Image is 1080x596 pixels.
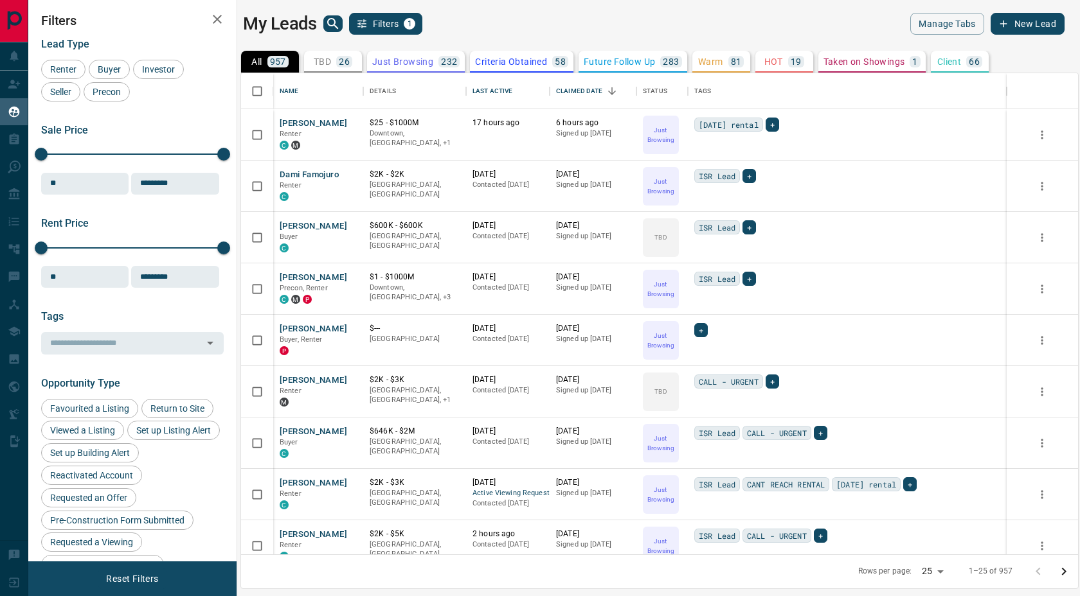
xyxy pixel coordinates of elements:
[742,272,756,286] div: +
[280,541,301,549] span: Renter
[280,243,289,252] div: condos.ca
[473,385,543,396] p: Contacted [DATE]
[747,478,825,491] span: CANT REACH RENTAL
[370,180,460,200] p: [GEOGRAPHIC_DATA], [GEOGRAPHIC_DATA]
[556,426,630,437] p: [DATE]
[280,529,347,541] button: [PERSON_NAME]
[280,426,347,438] button: [PERSON_NAME]
[473,498,543,509] p: Contacted [DATE]
[280,552,289,561] div: condos.ca
[46,403,134,414] span: Favourited a Listing
[699,324,703,337] span: +
[818,529,823,542] span: +
[654,387,667,396] p: TBD
[41,60,85,79] div: Renter
[41,555,164,574] div: Contact an Agent Request
[280,489,301,498] span: Renter
[46,87,76,97] span: Seller
[917,562,948,581] div: 25
[370,334,460,344] p: [GEOGRAPHIC_DATA]
[280,374,347,387] button: [PERSON_NAME]
[770,375,775,388] span: +
[747,221,751,234] span: +
[694,323,708,337] div: +
[699,272,735,285] span: ISR Lead
[372,57,433,66] p: Just Browsing
[46,559,159,570] span: Contact an Agent Request
[556,323,630,334] p: [DATE]
[556,272,630,283] p: [DATE]
[370,529,460,539] p: $2K - $5K
[370,73,396,109] div: Details
[280,438,298,446] span: Buyer
[556,385,630,396] p: Signed up [DATE]
[742,220,756,234] div: +
[473,323,543,334] p: [DATE]
[699,170,735,182] span: ISR Lead
[473,73,512,109] div: Last Active
[280,130,301,138] span: Renter
[766,118,779,132] div: +
[41,217,89,229] span: Rent Price
[370,118,460,128] p: $25 - $1000M
[969,57,980,66] p: 66
[1032,536,1052,556] button: more
[556,539,630,550] p: Signed up [DATE]
[251,57,262,66] p: All
[747,529,807,542] span: CALL - URGENT
[699,221,735,234] span: ISR Lead
[370,385,460,405] p: Toronto
[138,64,179,74] span: Investor
[41,421,124,440] div: Viewed a Listing
[370,220,460,231] p: $600K - $600K
[370,477,460,488] p: $2K - $3K
[818,426,823,439] span: +
[146,403,209,414] span: Return to Site
[291,141,300,150] div: mrloft.ca
[41,82,80,101] div: Seller
[370,323,460,334] p: $---
[858,566,912,577] p: Rows per page:
[991,13,1065,35] button: New Lead
[280,335,323,344] span: Buyer, Renter
[280,284,328,292] span: Precon, Renter
[556,488,630,498] p: Signed up [DATE]
[824,57,905,66] p: Taken on Showings
[127,421,220,440] div: Set up Listing Alert
[41,532,142,552] div: Requested a Viewing
[556,374,630,385] p: [DATE]
[280,387,301,395] span: Renter
[363,73,466,109] div: Details
[556,231,630,241] p: Signed up [DATE]
[603,82,621,100] button: Sort
[556,169,630,180] p: [DATE]
[314,57,331,66] p: TBD
[280,141,289,150] div: condos.ca
[349,13,423,35] button: Filters1
[475,57,547,66] p: Criteria Obtained
[370,374,460,385] p: $2K - $3K
[93,64,125,74] span: Buyer
[280,169,339,181] button: Dami Famojuro
[280,295,289,304] div: condos.ca
[270,57,286,66] p: 957
[584,57,655,66] p: Future Follow Up
[814,426,827,440] div: +
[644,434,678,453] p: Just Browsing
[370,169,460,180] p: $2K - $2K
[473,180,543,190] p: Contacted [DATE]
[132,425,215,435] span: Set up Listing Alert
[291,295,300,304] div: mrloft.ca
[1032,177,1052,196] button: more
[555,57,566,66] p: 58
[663,57,679,66] p: 283
[280,500,289,509] div: condos.ca
[556,73,603,109] div: Claimed Date
[280,323,347,335] button: [PERSON_NAME]
[473,426,543,437] p: [DATE]
[550,73,636,109] div: Claimed Date
[699,118,759,131] span: [DATE] rental
[747,272,751,285] span: +
[303,295,312,304] div: property.ca
[698,57,723,66] p: Warm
